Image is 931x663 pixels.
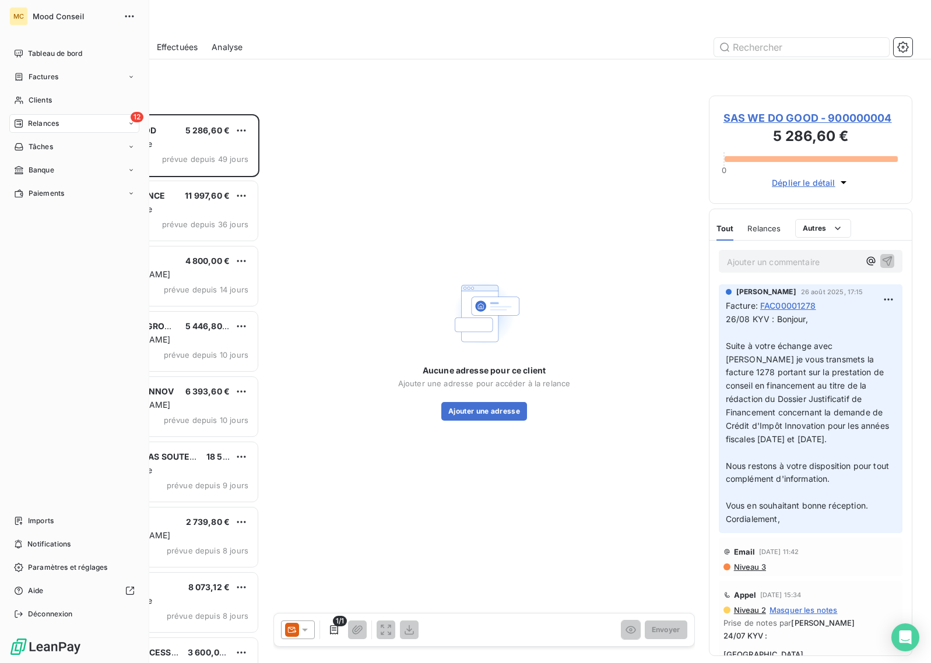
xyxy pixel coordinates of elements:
[772,177,835,189] span: Déplier le détail
[9,7,28,26] div: MC
[423,365,546,376] span: Aucune adresse pour ce client
[28,48,82,59] span: Tableau de bord
[801,288,863,295] span: 26 août 2025, 17:15
[734,590,757,599] span: Appel
[28,118,59,129] span: Relances
[768,176,853,189] button: Déplier le détail
[28,609,73,619] span: Déconnexion
[28,562,107,573] span: Paramètres et réglages
[167,546,248,555] span: prévue depuis 8 jours
[29,72,58,82] span: Factures
[164,415,248,425] span: prévue depuis 10 jours
[9,637,82,656] img: Logo LeanPay
[726,500,868,510] span: Vous en souhaitant bonne réception.
[162,220,248,229] span: prévue depuis 36 jours
[28,586,44,596] span: Aide
[9,581,139,600] a: Aide
[167,481,248,490] span: prévue depuis 9 jours
[441,402,527,421] button: Ajouter une adresse
[645,620,687,639] button: Envoyer
[716,224,734,233] span: Tout
[333,616,347,626] span: 1/1
[131,112,143,122] span: 12
[795,219,852,238] button: Autres
[726,461,891,484] span: Nous restons à votre disposition pour tout complément d'information.
[733,605,766,615] span: Niveau 2
[29,188,64,199] span: Paiements
[726,341,891,444] span: Suite à votre échange avec [PERSON_NAME] je vous transmets la facture 1278 portant sur la prestat...
[186,517,230,527] span: 2 739,80 €
[726,299,758,312] span: Facture :
[185,321,230,331] span: 5 446,80 €
[726,514,780,524] span: Cordialement,
[723,618,898,627] span: Prise de notes par
[212,41,243,53] span: Analyse
[734,547,756,556] span: Email
[398,379,571,388] span: Ajouter une adresse pour accéder à la relance
[188,582,230,592] span: 8 073,12 €
[726,314,808,324] span: 26/08 KYV : Bonjour,
[206,452,254,461] span: 18 576,00 €
[157,41,198,53] span: Effectuées
[188,647,233,657] span: 3 600,00 €
[185,191,230,200] span: 11 997,60 €
[760,299,816,312] span: FAC00001278
[770,605,838,615] span: Masquer les notes
[447,276,522,351] img: Empty state
[164,350,248,359] span: prévue depuis 10 jours
[791,618,855,627] span: [PERSON_NAME]
[28,516,54,526] span: Imports
[760,591,802,598] span: [DATE] 15:34
[714,38,889,57] input: Rechercher
[29,95,52,105] span: Clients
[185,386,230,396] span: 6 393,60 €
[33,12,117,21] span: Mood Conseil
[723,126,898,149] h3: 5 286,60 €
[29,165,54,175] span: Banque
[891,623,919,651] div: Open Intercom Messenger
[759,548,799,555] span: [DATE] 11:42
[164,285,248,294] span: prévue depuis 14 jours
[167,611,248,620] span: prévue depuis 8 jours
[162,154,248,164] span: prévue depuis 49 jours
[27,539,71,549] span: Notifications
[722,165,726,175] span: 0
[723,110,898,126] span: SAS WE DO GOOD - 900000004
[747,224,781,233] span: Relances
[733,562,766,572] span: Niveau 3
[736,287,796,297] span: [PERSON_NAME]
[185,256,230,266] span: 4 800,00 €
[185,125,230,135] span: 5 286,60 €
[29,142,53,152] span: Tâches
